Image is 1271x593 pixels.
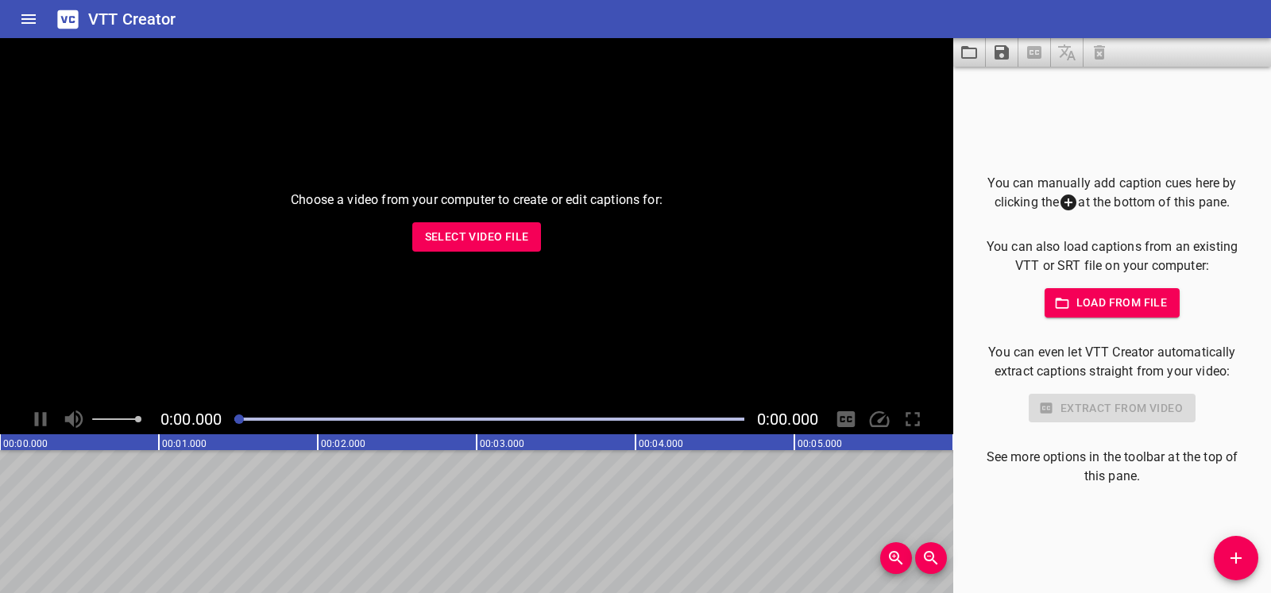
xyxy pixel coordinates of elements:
p: You can also load captions from an existing VTT or SRT file on your computer: [979,237,1246,275]
button: Load from file [1045,288,1180,318]
span: Load from file [1057,293,1168,313]
span: Current Time [160,410,222,429]
p: You can even let VTT Creator automatically extract captions straight from your video: [979,343,1246,381]
button: Zoom In [880,542,912,574]
span: Video Duration [757,410,818,429]
div: Playback Speed [864,404,894,434]
button: Add Cue [1214,536,1258,580]
div: Hide/Show Captions [831,404,861,434]
p: See more options in the toolbar at the top of this pane. [979,448,1246,486]
svg: Load captions from file [960,43,979,62]
span: Add some captions below, then you can translate them. [1051,38,1084,67]
button: Save captions to file [986,38,1018,67]
p: Choose a video from your computer to create or edit captions for: [291,191,663,210]
svg: Save captions to file [992,43,1011,62]
h6: VTT Creator [88,6,176,32]
button: Zoom Out [915,542,947,574]
text: 00:04.000 [639,438,683,449]
button: Select Video File [412,222,542,252]
p: You can manually add caption cues here by clicking the at the bottom of this pane. [979,174,1246,213]
text: 00:01.000 [162,438,207,449]
text: 00:05.000 [798,438,842,449]
text: 00:03.000 [480,438,524,449]
div: Select a video in the pane to the left to use this feature [979,394,1246,423]
span: Select Video File [425,227,529,247]
div: Play progress [234,418,744,421]
div: Toggle Full Screen [898,404,928,434]
button: Load captions from file [953,38,986,67]
text: 00:00.000 [3,438,48,449]
text: 00:02.000 [321,438,365,449]
span: Select a video in the pane to the left, then you can automatically extract captions. [1018,38,1051,67]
